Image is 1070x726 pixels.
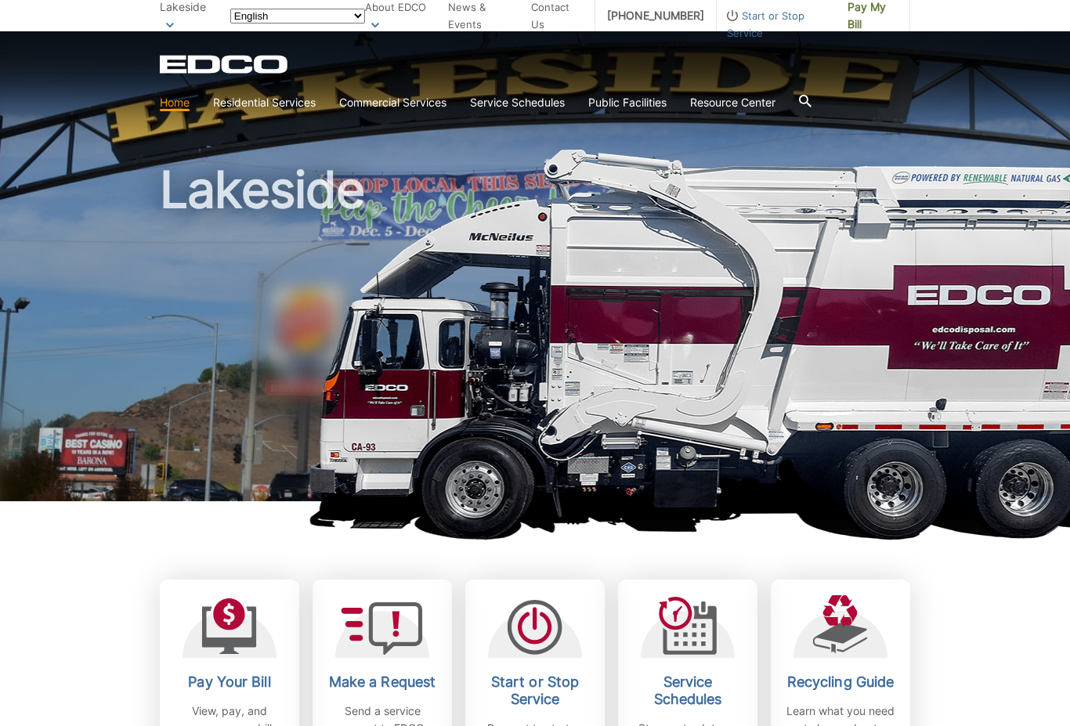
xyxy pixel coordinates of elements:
[690,94,775,111] a: Resource Center
[783,674,898,691] h2: Recycling Guide
[339,94,446,111] a: Commercial Services
[477,674,593,708] h2: Start or Stop Service
[230,9,365,23] select: Select a language
[172,674,287,691] h2: Pay Your Bill
[160,55,290,74] a: EDCD logo. Return to the homepage.
[160,164,910,508] h1: Lakeside
[630,674,746,708] h2: Service Schedules
[324,674,440,691] h2: Make a Request
[213,94,316,111] a: Residential Services
[160,94,190,111] a: Home
[588,94,667,111] a: Public Facilities
[470,94,565,111] a: Service Schedules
